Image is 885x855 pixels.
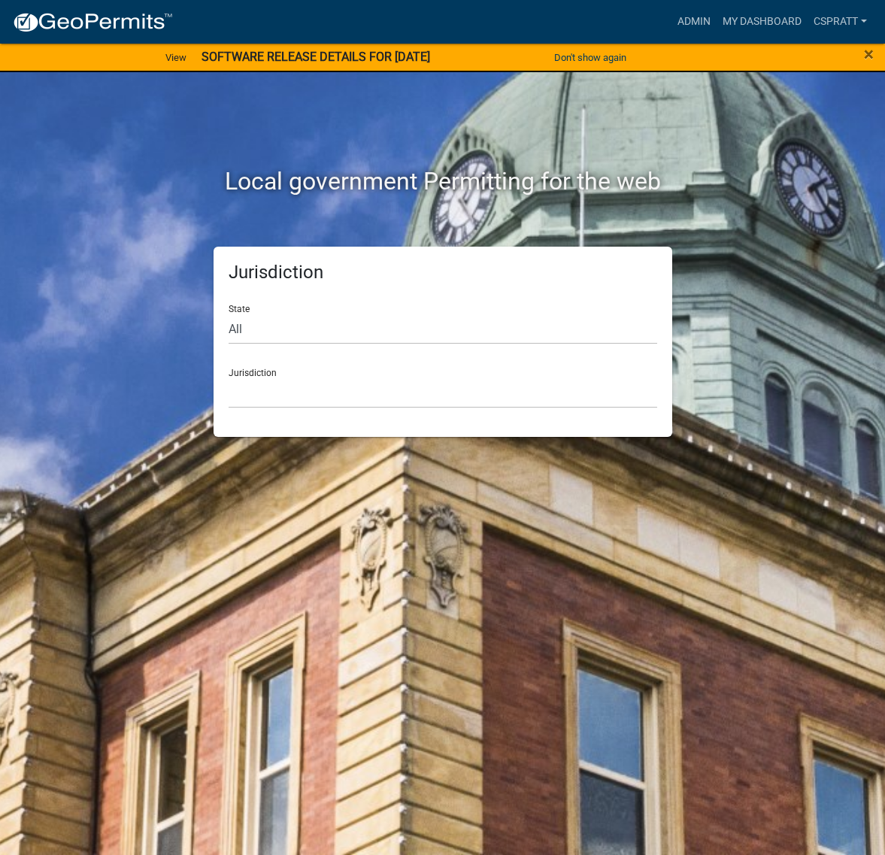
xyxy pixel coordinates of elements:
[93,167,793,196] h2: Local government Permitting for the web
[159,45,192,70] a: View
[202,50,430,64] strong: SOFTWARE RELEASE DETAILS FOR [DATE]
[229,262,657,283] h5: Jurisdiction
[864,45,874,63] button: Close
[717,8,808,36] a: My Dashboard
[808,8,873,36] a: cspratt
[671,8,717,36] a: Admin
[864,44,874,65] span: ×
[548,45,632,70] button: Don't show again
